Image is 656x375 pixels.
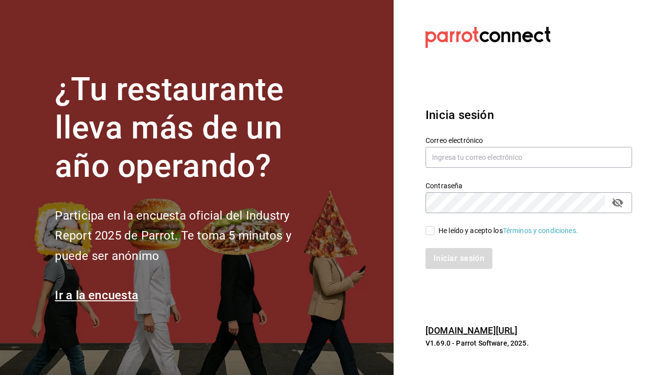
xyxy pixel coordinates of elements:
[426,325,517,336] a: [DOMAIN_NAME][URL]
[426,137,632,144] label: Correo electrónico
[55,206,324,266] h2: Participa en la encuesta oficial del Industry Report 2025 de Parrot. Te toma 5 minutos y puede se...
[426,147,632,168] input: Ingresa tu correo electrónico
[609,194,626,211] button: passwordField
[426,338,632,348] p: V1.69.0 - Parrot Software, 2025.
[55,71,324,185] h1: ¿Tu restaurante lleva más de un año operando?
[426,182,632,189] label: Contraseña
[438,226,578,236] div: He leído y acepto los
[503,227,578,235] a: Términos y condiciones.
[426,106,632,124] h3: Inicia sesión
[55,288,138,302] a: Ir a la encuesta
